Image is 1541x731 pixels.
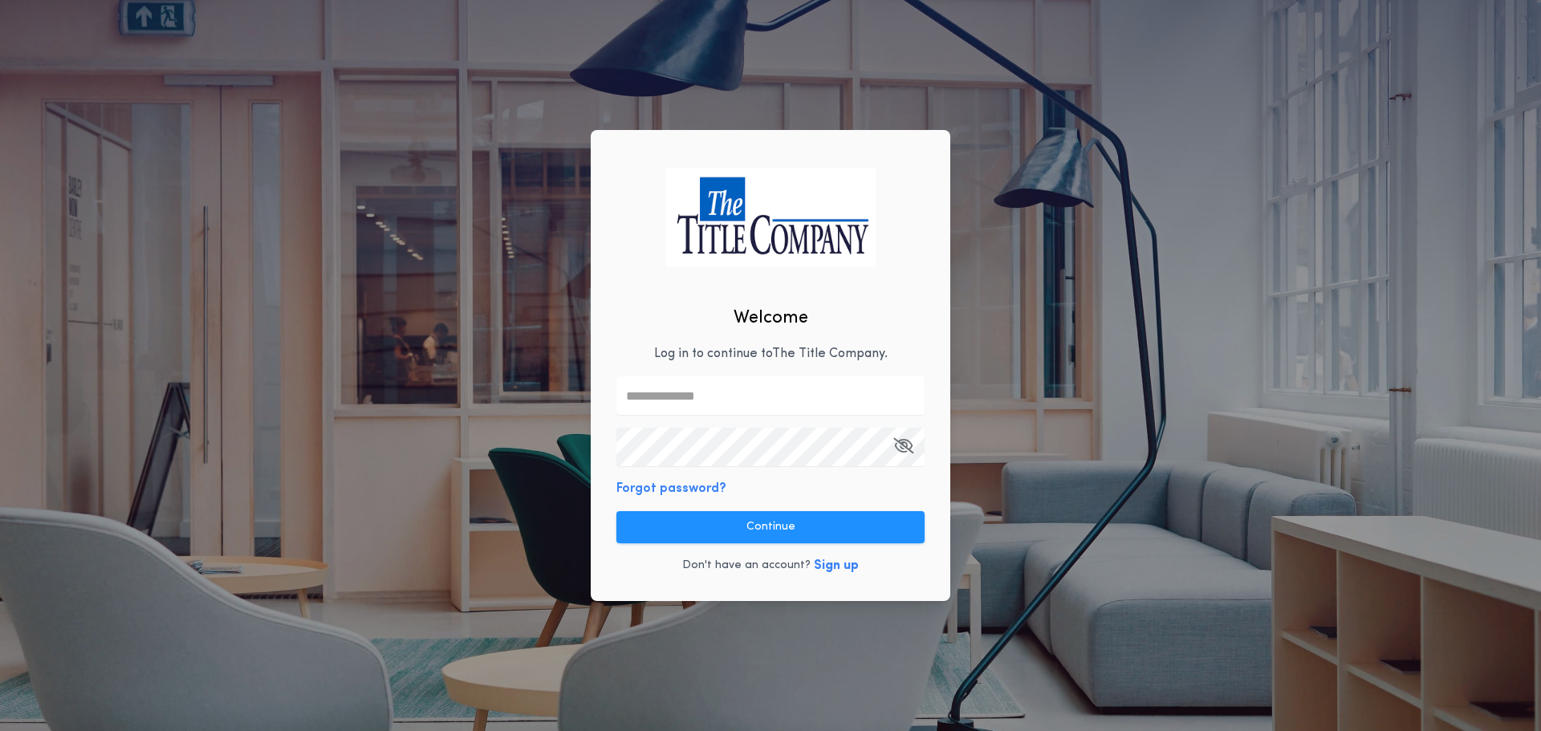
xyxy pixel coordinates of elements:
[665,168,876,266] img: logo
[654,344,888,363] p: Log in to continue to The Title Company .
[616,479,726,498] button: Forgot password?
[682,558,811,574] p: Don't have an account?
[734,305,808,331] h2: Welcome
[616,511,925,543] button: Continue
[814,556,859,575] button: Sign up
